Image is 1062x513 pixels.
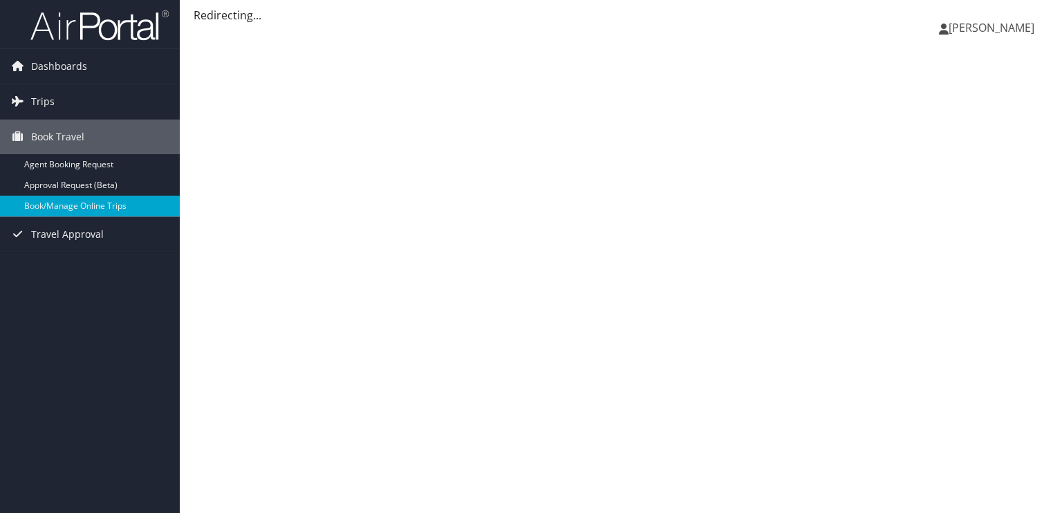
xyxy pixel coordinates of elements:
span: Dashboards [31,49,87,84]
a: [PERSON_NAME] [939,7,1048,48]
img: airportal-logo.png [30,9,169,41]
span: Trips [31,84,55,119]
span: Travel Approval [31,217,104,252]
span: [PERSON_NAME] [949,20,1034,35]
div: Redirecting... [194,7,1048,24]
span: Book Travel [31,120,84,154]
